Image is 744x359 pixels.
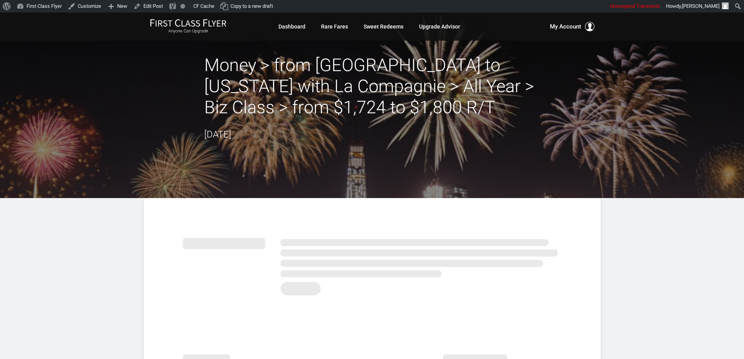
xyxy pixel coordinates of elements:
h2: Money > from [GEOGRAPHIC_DATA] to [US_STATE] with La Compagnie > All Year > Biz Class > from $1,7... [204,55,540,118]
span: My Account [550,22,581,31]
a: Sweet Redeems [364,20,403,34]
a: Upgrade Advisor [419,20,460,34]
span: Unsuspend Transients [610,3,660,9]
button: My Account [550,22,594,31]
span: [PERSON_NAME] [682,3,719,9]
a: Rare Fares [321,20,348,34]
img: summary.svg [183,229,562,300]
a: First Class FlyerAnyone Can Upgrade [150,19,227,34]
img: First Class Flyer [150,19,227,27]
time: [DATE] [204,129,231,140]
small: Anyone Can Upgrade [150,29,227,34]
a: Dashboard [278,20,305,34]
